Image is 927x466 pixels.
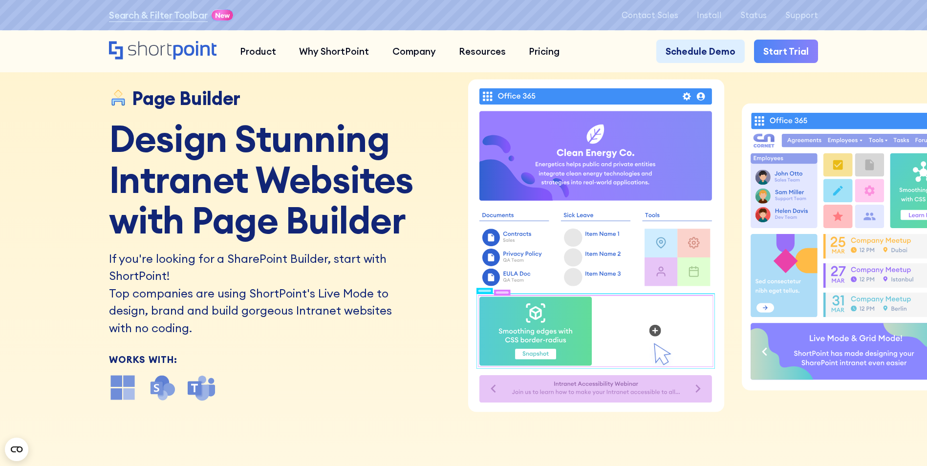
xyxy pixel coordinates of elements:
[109,374,137,402] img: microsoft office icon
[109,8,208,22] a: Search & Filter Toolbar
[132,87,240,109] div: Page Builder
[447,40,517,63] a: Resources
[240,44,276,58] div: Product
[878,419,927,466] iframe: Chat Widget
[740,10,767,20] a: Status
[109,285,396,337] p: Top companies are using ShortPoint's Live Mode to design, brand and build gorgeous Intranet websi...
[785,10,818,20] a: Support
[622,10,678,20] a: Contact Sales
[529,44,560,58] div: Pricing
[878,419,927,466] div: Chatwidget
[517,40,571,63] a: Pricing
[392,44,436,58] div: Company
[109,355,456,364] div: Works With:
[299,44,369,58] div: Why ShortPoint
[109,41,217,61] a: Home
[109,118,456,240] h1: Design Stunning Intranet Websites with Page Builder
[149,374,176,402] img: SharePoint icon
[288,40,381,63] a: Why ShortPoint
[656,40,745,63] a: Schedule Demo
[109,250,396,285] h2: If you're looking for a SharePoint Builder, start with ShortPoint!
[188,374,216,402] img: microsoft teams icon
[5,438,28,461] button: Open CMP widget
[228,40,287,63] a: Product
[754,40,818,63] a: Start Trial
[459,44,506,58] div: Resources
[697,10,722,20] a: Install
[381,40,447,63] a: Company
